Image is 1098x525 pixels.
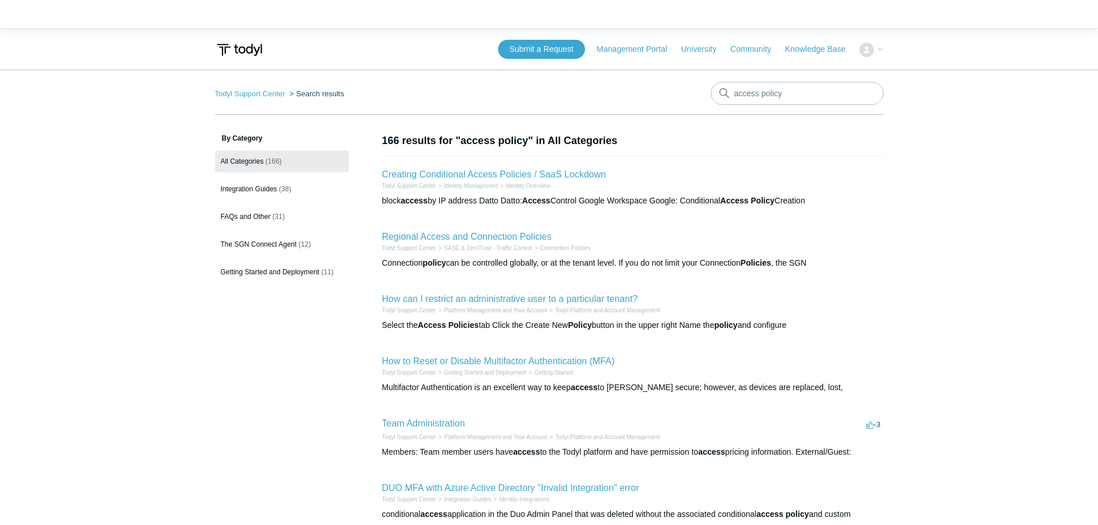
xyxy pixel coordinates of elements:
[444,369,526,376] a: Getting Started and Deployment
[491,495,549,504] li: Identity Integrations
[597,43,678,55] a: Management Portal
[522,196,550,205] em: Access
[382,133,884,149] h1: 166 results for "access policy" in All Categories
[382,169,606,179] a: Creating Conditional Access Policies / SaaS Lockdown
[422,258,446,267] em: policy
[785,43,857,55] a: Knowledge Base
[513,447,540,456] em: access
[555,434,660,440] a: Todyl Platform and Account Management
[382,244,436,252] li: Todyl Support Center
[866,420,881,429] span: -3
[436,244,532,252] li: SASE & ZeroTrust - Traffic Control
[221,268,319,276] span: Getting Started and Deployment
[215,133,349,143] h3: By Category
[720,196,775,205] em: Access Policy
[714,320,737,330] em: policy
[382,418,465,428] a: Team Administration
[498,182,550,190] li: Identity Overview
[382,495,436,504] li: Todyl Support Center
[436,433,547,441] li: Platform Management and Your Account
[215,233,349,255] a: The SGN Connect Agent (12)
[273,213,285,221] span: (31)
[436,495,491,504] li: Integration Guides
[571,383,598,392] em: access
[498,40,585,59] a: Submit a Request
[547,306,660,315] li: Todyl Platform and Account Management
[215,178,349,200] a: Integration Guides (38)
[681,43,727,55] a: University
[526,368,573,377] li: Getting Started
[221,185,277,193] span: Integration Guides
[382,319,884,331] div: Select the tab Click the Create New button in the upper right Name the and configure
[321,268,333,276] span: (11)
[444,307,547,314] a: Platform Management and Your Account
[382,257,884,269] div: Connection can be controlled globally, or at the tenant level. If you do not limit your Connectio...
[382,245,436,251] a: Todyl Support Center
[382,433,436,441] li: Todyl Support Center
[221,240,297,248] span: The SGN Connect Agent
[420,509,447,519] em: access
[401,196,428,205] em: access
[547,433,660,441] li: Todyl Platform and Account Management
[568,320,591,330] em: Policy
[382,446,884,458] div: Members: Team member users have to the Todyl platform and have permission to pricing information....
[299,240,311,248] span: (12)
[506,183,550,189] a: Identity Overview
[215,89,288,98] li: Todyl Support Center
[382,434,436,440] a: Todyl Support Center
[279,185,291,193] span: (38)
[444,245,532,251] a: SASE & ZeroTrust - Traffic Control
[382,483,639,493] a: DUO MFA with Azure Active Directory "Invalid Integration" error
[382,368,436,377] li: Todyl Support Center
[215,39,264,61] img: Todyl Support Center Help Center home page
[215,206,349,228] a: FAQs and Other (31)
[221,157,264,165] span: All Categories
[444,183,497,189] a: Identity Management
[266,157,282,165] span: (166)
[444,496,491,503] a: Integration Guides
[382,496,436,503] a: Todyl Support Center
[382,183,436,189] a: Todyl Support Center
[287,89,344,98] li: Search results
[756,509,809,519] em: access policy
[711,82,884,105] input: Search
[436,306,547,315] li: Platform Management and Your Account
[555,307,660,314] a: Todyl Platform and Account Management
[730,43,783,55] a: Community
[382,195,884,207] div: block by IP address Datto Datto: Control Google Workspace Google: Conditional Creation
[215,89,285,98] a: Todyl Support Center
[382,182,436,190] li: Todyl Support Center
[741,258,771,267] em: Policies
[418,320,479,330] em: Access Policies
[436,182,497,190] li: Identity Management
[534,369,573,376] a: Getting Started
[382,382,884,394] div: Multifactor Authentication is an excellent way to keep to [PERSON_NAME] secure; however, as devic...
[382,508,884,520] div: conditional application in the Duo Admin Panel that was deleted without the associated conditiona...
[499,496,549,503] a: Identity Integrations
[444,434,547,440] a: Platform Management and Your Account
[382,369,436,376] a: Todyl Support Center
[215,261,349,283] a: Getting Started and Deployment (11)
[382,232,552,241] a: Regional Access and Connection Policies
[382,356,615,366] a: How to Reset or Disable Multifactor Authentication (MFA)
[698,447,725,456] em: access
[532,244,591,252] li: Connection Policies
[215,150,349,172] a: All Categories (166)
[382,307,436,314] a: Todyl Support Center
[382,306,436,315] li: Todyl Support Center
[382,294,638,304] a: How can I restrict an administrative user to a particular tenant?
[221,213,271,221] span: FAQs and Other
[436,368,526,377] li: Getting Started and Deployment
[540,245,591,251] a: Connection Policies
